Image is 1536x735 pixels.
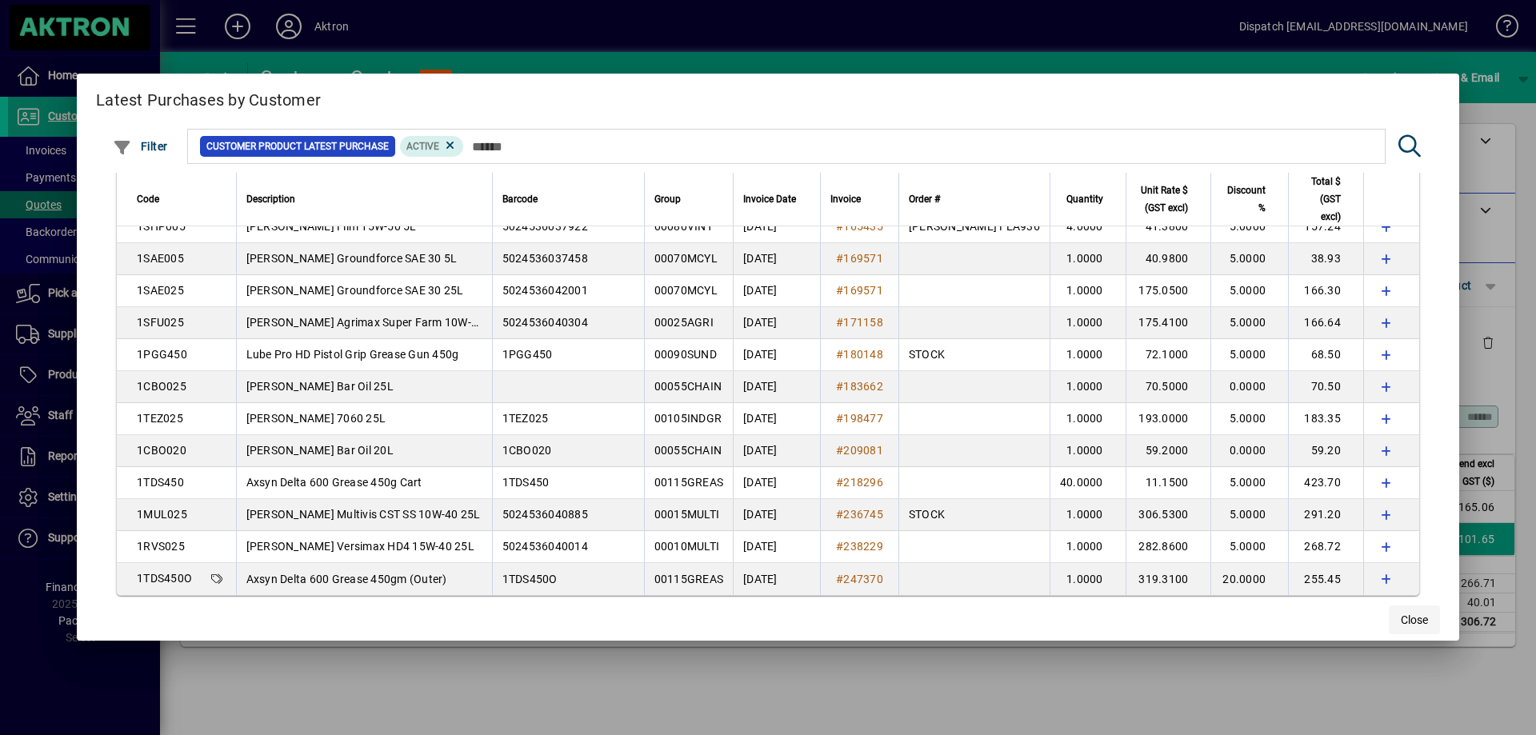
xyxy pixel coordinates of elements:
td: 183.35 [1288,403,1363,435]
span: 5024536037458 [502,252,588,265]
a: #169571 [830,282,889,299]
td: 68.50 [1288,339,1363,371]
span: 165435 [843,220,883,233]
td: [DATE] [733,563,820,595]
span: 5024536040885 [502,508,588,521]
td: 0.0000 [1210,371,1288,403]
td: [PERSON_NAME] FEA936 [898,211,1050,243]
span: Description [246,190,295,208]
td: 59.20 [1288,435,1363,467]
a: #218296 [830,473,889,491]
td: 291.20 [1288,499,1363,531]
a: #183662 [830,377,889,395]
a: #238229 [830,537,889,555]
td: STOCK [898,499,1050,531]
a: #247370 [830,570,889,588]
span: Axsyn Delta 600 Grease 450g Cart [246,476,422,489]
span: [PERSON_NAME] Multivis CST SS 10W-40 25L [246,508,481,521]
span: 1SAE005 [137,252,184,265]
span: 1SFU025 [137,316,184,329]
span: 00070MCYL [654,284,718,297]
td: 1.0000 [1050,435,1126,467]
td: 40.0000 [1050,467,1126,499]
span: # [836,380,843,393]
td: [DATE] [733,275,820,307]
span: # [836,412,843,425]
td: 157.24 [1288,211,1363,243]
span: Group [654,190,681,208]
div: Quantity [1060,190,1118,208]
span: Axsyn Delta 600 Grease 450gm (Outer) [246,573,447,585]
td: 175.4100 [1126,307,1211,339]
span: 1TDS450 [137,476,184,489]
span: 00055CHAIN [654,444,722,457]
td: 1.0000 [1050,499,1126,531]
span: 1PGG450 [137,348,187,361]
div: Discount % [1221,182,1280,217]
td: 1.0000 [1050,371,1126,403]
td: 423.70 [1288,467,1363,499]
div: Invoice Date [743,190,810,208]
td: 4.0000 [1050,211,1126,243]
span: # [836,316,843,329]
div: Unit Rate $ (GST excl) [1136,182,1203,217]
span: Filter [113,140,168,153]
td: [DATE] [733,435,820,467]
td: 175.0500 [1126,275,1211,307]
span: Quantity [1066,190,1103,208]
span: 236745 [843,508,883,521]
span: 169571 [843,284,883,297]
span: [PERSON_NAME] Bar Oil 20L [246,444,394,457]
span: 238229 [843,540,883,553]
span: 247370 [843,573,883,585]
span: [PERSON_NAME] Versimax HD4 15W-40 25L [246,540,474,553]
td: 1.0000 [1050,275,1126,307]
td: [DATE] [733,499,820,531]
a: #171158 [830,314,889,331]
td: 5.0000 [1210,339,1288,371]
span: 180148 [843,348,883,361]
span: 1RVS025 [137,540,185,553]
mat-chip: Product Activation Status: Active [400,136,464,157]
td: [DATE] [733,467,820,499]
td: STOCK [898,339,1050,371]
span: 1SAE025 [137,284,184,297]
span: Active [406,141,439,152]
td: 5.0000 [1210,499,1288,531]
span: # [836,284,843,297]
span: 171158 [843,316,883,329]
span: # [836,540,843,553]
td: 11.1500 [1126,467,1211,499]
td: 1.0000 [1050,243,1126,275]
a: #180148 [830,346,889,363]
span: 198477 [843,412,883,425]
td: 282.8600 [1126,531,1211,563]
span: 00115GREAS [654,573,724,585]
span: [PERSON_NAME] 7060 25L [246,412,386,425]
td: 5.0000 [1210,403,1288,435]
span: 00080VINT [654,220,713,233]
span: 5024536040014 [502,540,588,553]
td: [DATE] [733,307,820,339]
td: 5.0000 [1210,211,1288,243]
span: Close [1401,612,1428,629]
span: [PERSON_NAME] Film 15W-50 5L [246,220,417,233]
span: [PERSON_NAME] Bar Oil 25L [246,380,394,393]
td: 70.5000 [1126,371,1211,403]
td: 306.5300 [1126,499,1211,531]
td: [DATE] [733,531,820,563]
span: 1CBO025 [137,380,186,393]
span: 1CBO020 [137,444,186,457]
td: [DATE] [733,211,820,243]
span: Invoice Date [743,190,796,208]
span: 5024536040304 [502,316,588,329]
td: 1.0000 [1050,307,1126,339]
span: 169571 [843,252,883,265]
a: #169571 [830,250,889,267]
td: 70.50 [1288,371,1363,403]
td: 38.93 [1288,243,1363,275]
span: # [836,508,843,521]
span: 1PGG450 [502,348,553,361]
td: [DATE] [733,243,820,275]
span: Lube Pro HD Pistol Grip Grease Gun 450g [246,348,459,361]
